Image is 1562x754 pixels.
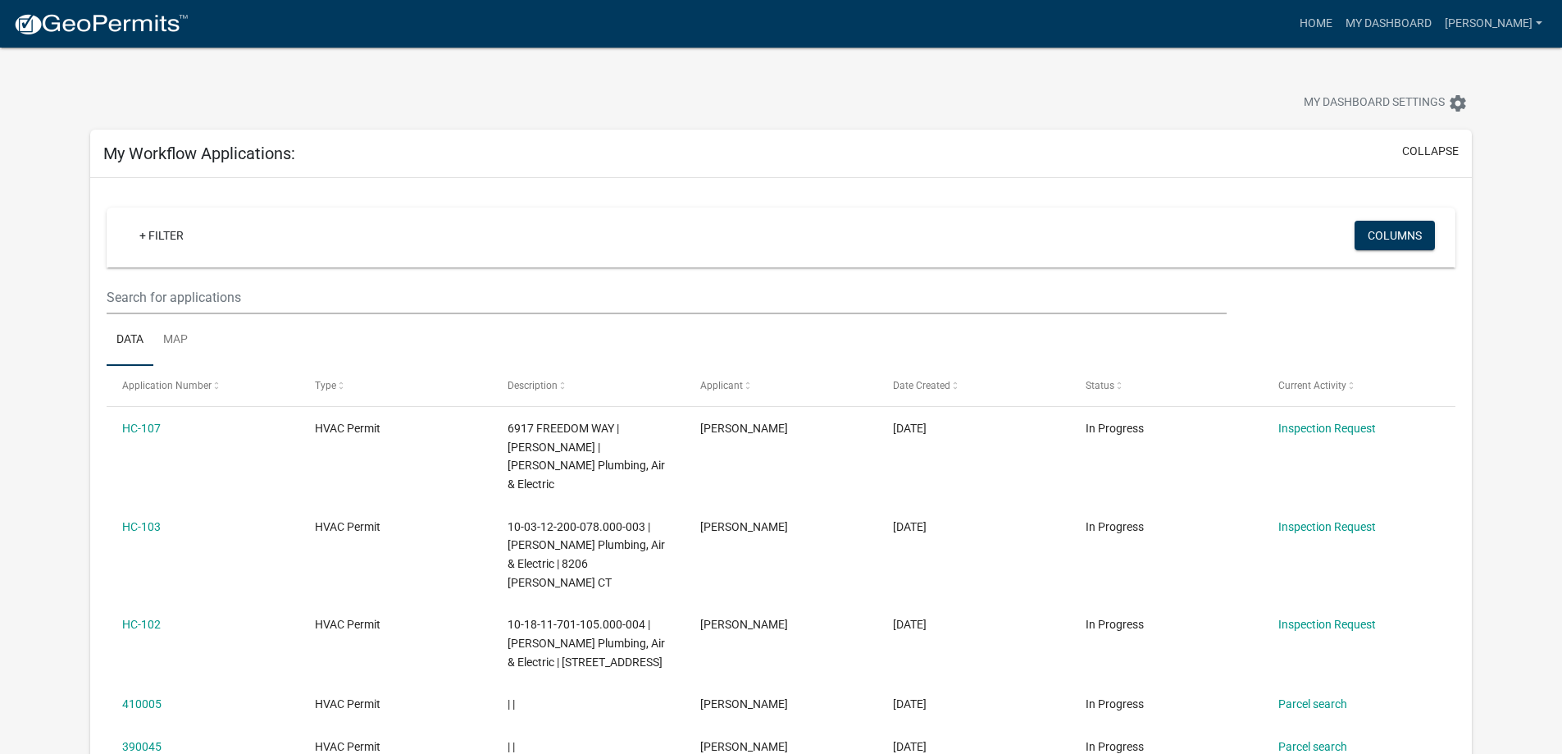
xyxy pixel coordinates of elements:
[508,618,665,669] span: 10-18-11-701-105.000-004 | Tom Drexler Plumbing, Air & Electric | 1248 WATER STREET
[700,380,743,391] span: Applicant
[1278,520,1376,533] a: Inspection Request
[1262,366,1455,405] datatable-header-cell: Current Activity
[893,380,950,391] span: Date Created
[315,740,380,753] span: HVAC Permit
[122,380,212,391] span: Application Number
[1355,221,1435,250] button: Columns
[893,697,927,711] span: 04/23/2025
[700,740,788,753] span: Tom Drexler
[122,697,162,711] a: 410005
[1086,422,1144,435] span: In Progress
[153,314,198,367] a: Map
[893,422,927,435] span: 07/15/2025
[122,740,162,753] a: 390045
[1278,380,1346,391] span: Current Activity
[103,144,295,163] h5: My Workflow Applications:
[508,422,665,491] span: 6917 FREEDOM WAY | Tom Drexler | Tom Drexler Plumbing, Air & Electric
[126,221,197,250] a: + Filter
[1086,740,1144,753] span: In Progress
[700,697,788,711] span: Tom Drexler
[107,281,1226,314] input: Search for applications
[1278,740,1347,753] a: Parcel search
[877,366,1070,405] datatable-header-cell: Date Created
[107,314,153,367] a: Data
[299,366,492,405] datatable-header-cell: Type
[685,366,877,405] datatable-header-cell: Applicant
[122,422,161,435] a: HC-107
[893,740,927,753] span: 03/17/2025
[1278,697,1347,711] a: Parcel search
[1304,94,1445,113] span: My Dashboard Settings
[1339,8,1438,39] a: My Dashboard
[508,520,665,589] span: 10-03-12-200-078.000-003 | Tom Drexler Plumbing, Air & Electric | 8206 AMELIA CT
[122,520,161,533] a: HC-103
[315,422,380,435] span: HVAC Permit
[315,697,380,711] span: HVAC Permit
[1086,380,1114,391] span: Status
[107,366,299,405] datatable-header-cell: Application Number
[893,520,927,533] span: 06/20/2025
[1086,697,1144,711] span: In Progress
[700,520,788,533] span: Tom Drexler
[1448,94,1468,113] i: settings
[508,380,558,391] span: Description
[492,366,685,405] datatable-header-cell: Description
[1086,520,1144,533] span: In Progress
[1291,87,1481,119] button: My Dashboard Settingssettings
[1293,8,1339,39] a: Home
[508,740,515,753] span: | |
[508,697,515,711] span: | |
[700,422,788,435] span: Tom Drexler
[1278,618,1376,631] a: Inspection Request
[893,618,927,631] span: 06/12/2025
[1069,366,1262,405] datatable-header-cell: Status
[1086,618,1144,631] span: In Progress
[1278,422,1376,435] a: Inspection Request
[122,618,161,631] a: HC-102
[1438,8,1549,39] a: [PERSON_NAME]
[315,380,336,391] span: Type
[700,618,788,631] span: Tom Drexler
[315,520,380,533] span: HVAC Permit
[1402,143,1459,160] button: collapse
[315,618,380,631] span: HVAC Permit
